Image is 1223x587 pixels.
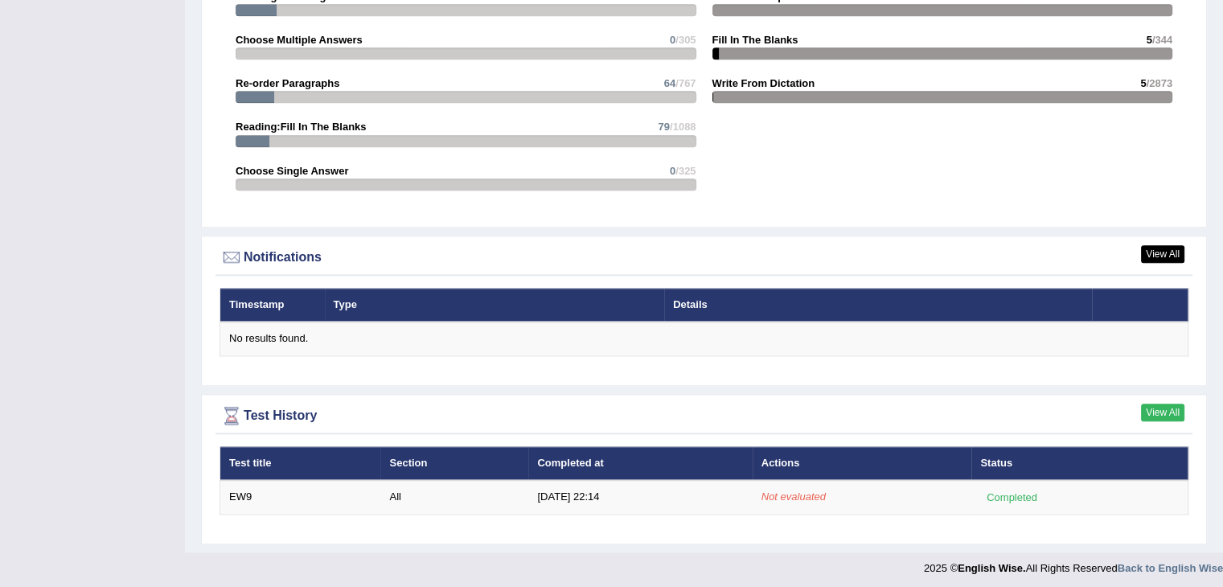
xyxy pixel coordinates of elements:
[528,480,752,514] td: [DATE] 22:14
[236,77,339,89] strong: Re-order Paragraphs
[1141,245,1184,263] a: View All
[753,446,972,480] th: Actions
[670,165,675,177] span: 0
[380,480,528,514] td: All
[712,77,815,89] strong: Write From Dictation
[670,34,675,46] span: 0
[325,288,665,322] th: Type
[1141,404,1184,421] a: View All
[971,446,1188,480] th: Status
[675,165,696,177] span: /325
[664,77,675,89] span: 64
[236,165,348,177] strong: Choose Single Answer
[380,446,528,480] th: Section
[236,34,363,46] strong: Choose Multiple Answers
[670,121,696,133] span: /1088
[220,480,381,514] td: EW9
[1152,34,1172,46] span: /344
[1146,34,1151,46] span: 5
[664,288,1091,322] th: Details
[236,121,367,133] strong: Reading:Fill In The Blanks
[1140,77,1146,89] span: 5
[528,446,752,480] th: Completed at
[229,331,1179,347] div: No results found.
[658,121,669,133] span: 79
[220,404,1188,428] div: Test History
[220,446,381,480] th: Test title
[675,34,696,46] span: /305
[1146,77,1172,89] span: /2873
[220,288,325,322] th: Timestamp
[1118,562,1223,574] a: Back to English Wise
[712,34,798,46] strong: Fill In The Blanks
[675,77,696,89] span: /767
[924,552,1223,576] div: 2025 © All Rights Reserved
[220,245,1188,269] div: Notifications
[958,562,1025,574] strong: English Wise.
[980,489,1043,506] div: Completed
[761,491,826,503] em: Not evaluated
